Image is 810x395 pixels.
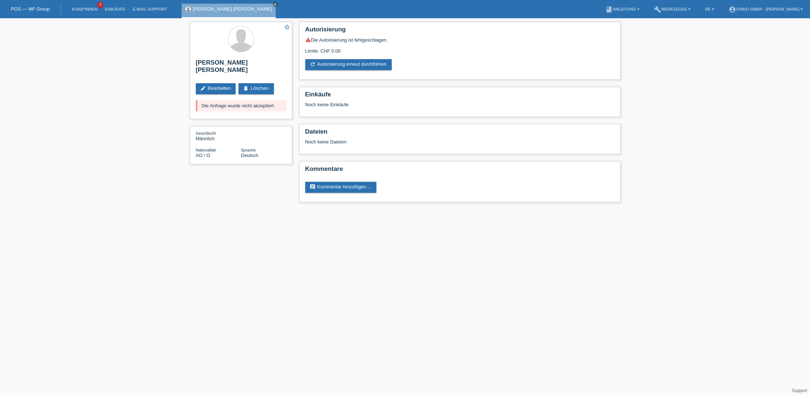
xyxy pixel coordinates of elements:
[305,26,615,37] h2: Autorisierung
[196,130,241,141] div: Männlich
[310,184,315,190] i: comment
[284,24,290,31] a: star_border
[196,83,236,94] a: editBearbeiten
[305,37,311,43] i: warning
[241,153,259,158] span: Deutsch
[605,6,613,13] i: book
[196,148,216,152] span: Nationalität
[725,7,806,11] a: account_circleChiko GmbH - [PERSON_NAME] ▾
[11,6,50,12] a: POS — MF Group
[305,91,615,102] h2: Einkäufe
[654,6,661,13] i: build
[284,24,290,30] i: star_border
[729,6,736,13] i: account_circle
[239,83,274,94] a: deleteLöschen
[273,2,278,7] a: close
[310,61,315,67] i: refresh
[196,131,216,135] span: Geschlecht
[196,100,286,111] div: Die Anfrage wurde nicht akzeptiert.
[200,85,206,91] i: edit
[792,388,807,393] a: Support
[68,7,101,11] a: Kund*innen
[305,59,392,70] a: refreshAutorisierung erneut durchführen
[196,59,286,77] h2: [PERSON_NAME] [PERSON_NAME]
[196,153,210,158] span: Angola / O / 29.03.2015
[243,85,249,91] i: delete
[701,7,717,11] a: DE ▾
[305,182,377,193] a: commentKommentar hinzufügen ...
[305,139,528,145] div: Noch keine Dateien
[305,37,615,43] div: Die Autorisierung ist fehlgeschlagen.
[602,7,643,11] a: bookAnleitung ▾
[305,165,615,176] h2: Kommentare
[97,2,103,8] span: 3
[274,3,277,6] i: close
[101,7,129,11] a: Einkäufe
[650,7,694,11] a: buildWerkzeuge ▾
[305,128,615,139] h2: Dateien
[241,148,256,152] span: Sprache
[193,6,272,12] a: [PERSON_NAME] [PERSON_NAME]
[129,7,171,11] a: E-Mail Support
[305,43,615,54] div: Limite: CHF 0.00
[305,102,615,113] div: Noch keine Einkäufe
